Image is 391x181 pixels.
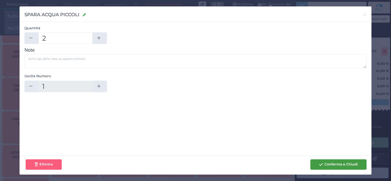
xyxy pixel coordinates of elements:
button: Chiudi [359,8,370,22]
label: Quantità [24,26,107,31]
button: Elimina [26,159,62,170]
h3: SPARA ACQUA PICCOLI [24,11,79,18]
span: × [363,11,367,18]
h3: Note [24,47,367,52]
label: Uscita Numero [24,74,107,79]
button: Conferma e Chiudi [310,159,366,170]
